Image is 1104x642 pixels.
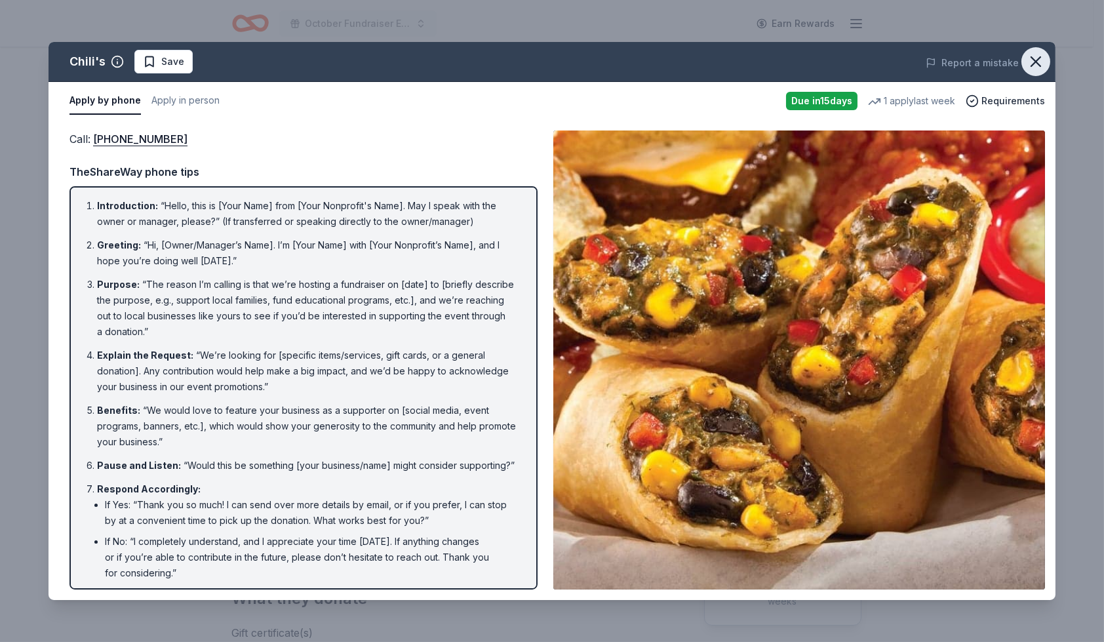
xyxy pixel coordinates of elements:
li: “The reason I’m calling is that we’re hosting a fundraiser on [date] to [briefly describe the pur... [97,277,518,340]
div: 1 apply last week [868,93,955,109]
button: Apply by phone [69,87,141,115]
li: “Hi, [Owner/Manager’s Name]. I’m [Your Name] with [Your Nonprofit’s Name], and I hope you’re doin... [97,237,518,269]
span: Purpose : [97,279,140,290]
span: Explain the Request : [97,350,193,361]
li: If No: “I completely understand, and I appreciate your time [DATE]. If anything changes or if you... [105,534,518,581]
img: Image for Chili's [553,130,1045,590]
li: “Hello, this is [Your Name] from [Your Nonprofit's Name]. May I speak with the owner or manager, ... [97,198,518,230]
div: Chili's [69,51,106,72]
div: TheShareWay phone tips [69,163,538,180]
span: Greeting : [97,239,141,251]
div: Due in 15 days [786,92,858,110]
li: “Would this be something [your business/name] might consider supporting?” [97,458,518,473]
span: Save [161,54,184,70]
button: Report a mistake [926,55,1019,71]
button: Apply in person [151,87,220,115]
button: Requirements [966,93,1045,109]
span: Respond Accordingly : [97,483,201,494]
span: Requirements [981,93,1045,109]
span: Benefits : [97,405,140,416]
li: “We’re looking for [specific items/services, gift cards, or a general donation]. Any contribution... [97,348,518,395]
li: “We would love to feature your business as a supporter on [social media, event programs, banners,... [97,403,518,450]
span: Call : [69,132,187,146]
a: [PHONE_NUMBER] [93,130,187,148]
button: Save [134,50,193,73]
span: Pause and Listen : [97,460,181,471]
span: Introduction : [97,200,158,211]
li: If Yes: “Thank you so much! I can send over more details by email, or if you prefer, I can stop b... [105,497,518,529]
